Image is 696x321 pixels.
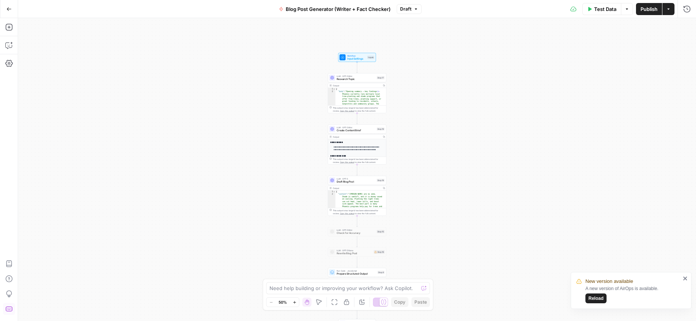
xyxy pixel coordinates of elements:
button: close [683,275,688,281]
span: Draft Blog Post [337,180,375,184]
g: Edge from start to step_17 [357,62,358,73]
span: Publish [641,5,658,13]
button: Test Data [582,3,621,15]
div: This output is too large & has been abbreviated for review. to view the full content. [333,158,385,164]
span: Copy [394,299,405,306]
div: Step 17 [377,76,385,80]
div: Step 19 [377,127,385,131]
button: Paste [411,297,430,307]
span: 50% [279,299,287,305]
div: A new version of AirOps is available. [585,285,681,303]
g: Edge from step_15 to step_16 [357,236,358,247]
div: Output [333,84,380,87]
div: Inputs [367,56,374,59]
div: This output is too large & has been abbreviated for review. to view the full content. [333,209,385,215]
span: LLM · GPT-5 Nano [337,249,372,252]
span: Check for Accuracy [337,231,375,235]
g: Edge from step_16 to step_9 [357,256,358,267]
span: Prepare Structured Output [337,272,376,276]
span: Toggle code folding, rows 1 through 3 [333,88,336,91]
div: This output is too large & has been abbreviated for review. to view the full content. [333,106,385,112]
div: LLM · GPT-5Draft Blog PostStep 18Output{ "content":"[PERSON_NAME] are no joke. Shade is comfort, ... [328,176,386,216]
span: Blog Post Generator (Writer + Fact Checker) [286,5,391,13]
div: LLM · GPT-5 NanoRewrite Blog PostStep 16 [328,247,386,256]
span: Input Settings [347,57,366,61]
span: LLM · GPT-5 Mini [337,75,375,78]
span: Copy the output [340,212,354,215]
span: Paste [414,299,427,306]
span: LLM · GPT-5 [337,177,375,180]
div: LLM · GPT-5 MiniCheck for AccuracyStep 15 [328,227,386,236]
div: Output [333,135,380,138]
span: Draft [400,6,411,12]
span: Test Data [594,5,616,13]
button: Publish [636,3,662,15]
g: Edge from step_17 to step_19 [357,113,358,124]
g: Edge from step_9 to end [357,308,358,319]
div: WorkflowInput SettingsInputs [328,53,386,62]
span: Create Content Brief [337,129,375,132]
div: Output [333,187,380,190]
div: Step 18 [377,179,385,182]
g: Edge from step_18 to step_15 [357,216,358,227]
button: Copy [391,297,408,307]
span: Copy the output [340,161,354,163]
button: Draft [397,4,422,14]
span: Research Topic [337,77,375,81]
div: LLM · GPT-5 MiniResearch TopicStep 17Output{ "body":"Opening summary — key findings\n- Phoenix cu... [328,73,386,113]
div: 1 [328,88,336,91]
span: LLM · GPT-5 Mini [337,126,375,129]
span: Reload [588,295,604,302]
span: Run Code · JavaScript [337,269,376,272]
span: Workflow [347,54,366,57]
span: Toggle code folding, rows 1 through 3 [333,190,336,193]
button: Blog Post Generator (Writer + Fact Checker) [274,3,395,15]
span: LLM · GPT-5 Mini [337,229,375,232]
div: 1 [328,190,336,193]
g: Edge from step_19 to step_18 [357,164,358,175]
span: Copy the output [340,110,354,112]
div: Run Code · JavaScriptPrepare Structured OutputStep 9Output{ "research":{ "body":"Opening summary ... [328,268,386,308]
div: Step 16 [374,250,385,254]
span: Rewrite Blog Post [337,252,372,255]
div: Step 9 [377,271,385,274]
div: Step 15 [377,230,385,233]
span: New version available [585,278,633,285]
button: Reload [585,293,607,303]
